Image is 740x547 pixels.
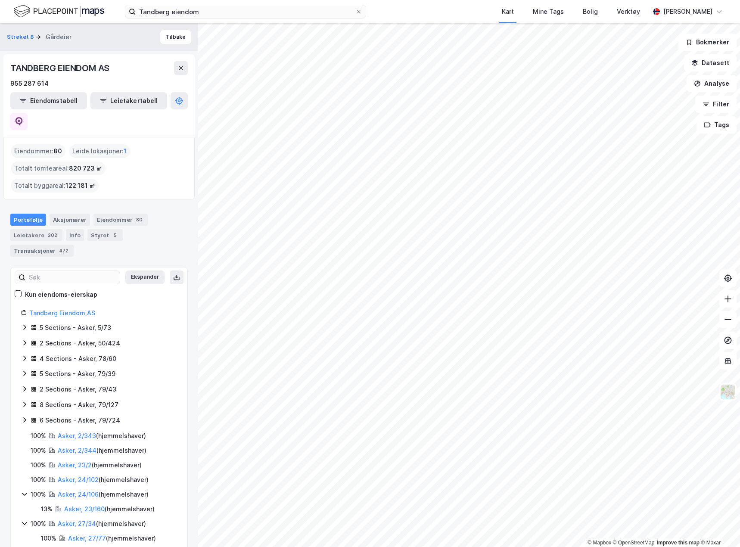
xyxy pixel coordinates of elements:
[40,415,120,426] div: 6 Sections - Asker, 79/724
[7,33,36,41] button: Strøket 8
[10,78,49,89] div: 955 287 614
[58,475,149,485] div: ( hjemmelshaver )
[31,519,46,529] div: 100%
[25,271,120,284] input: Søk
[40,338,120,348] div: 2 Sections - Asker, 50/424
[31,489,46,500] div: 100%
[58,491,99,498] a: Asker, 24/106
[10,214,46,226] div: Portefølje
[125,270,165,284] button: Ekspander
[695,96,737,113] button: Filter
[11,162,106,175] div: Totalt tomteareal :
[533,6,564,17] div: Mine Tags
[124,146,127,156] span: 1
[68,533,156,544] div: ( hjemmelshaver )
[617,6,640,17] div: Verktøy
[684,54,737,71] button: Datasett
[66,229,84,241] div: Info
[111,231,119,239] div: 5
[696,116,737,134] button: Tags
[720,384,736,400] img: Z
[40,400,118,410] div: 8 Sections - Asker, 79/127
[58,432,96,439] a: Asker, 2/343
[87,229,123,241] div: Styret
[58,445,146,456] div: ( hjemmelshaver )
[31,445,46,456] div: 100%
[687,75,737,92] button: Analyse
[58,520,96,527] a: Asker, 27/34
[40,354,116,364] div: 4 Sections - Asker, 78/60
[678,34,737,51] button: Bokmerker
[58,431,146,441] div: ( hjemmelshaver )
[588,540,611,546] a: Mapbox
[40,323,111,333] div: 5 Sections - Asker, 5/73
[10,229,62,241] div: Leietakere
[502,6,514,17] div: Kart
[697,506,740,547] iframe: Chat Widget
[40,384,116,395] div: 2 Sections - Asker, 79/43
[10,245,74,257] div: Transaksjoner
[613,540,655,546] a: OpenStreetMap
[134,215,144,224] div: 80
[160,30,191,44] button: Tilbake
[64,504,155,514] div: ( hjemmelshaver )
[136,5,355,18] input: Søk på adresse, matrikkel, gårdeiere, leietakere eller personer
[663,6,712,17] div: [PERSON_NAME]
[58,476,99,483] a: Asker, 24/102
[58,447,96,454] a: Asker, 2/344
[68,535,106,542] a: Asker, 27/77
[90,92,167,109] button: Leietakertabell
[41,504,53,514] div: 13%
[583,6,598,17] div: Bolig
[58,461,92,469] a: Asker, 23/2
[57,246,70,255] div: 472
[10,92,87,109] button: Eiendomstabell
[53,146,62,156] span: 80
[11,179,99,193] div: Totalt byggareal :
[10,61,111,75] div: TANDBERG EIENDOM AS
[69,144,130,158] div: Leide lokasjoner :
[25,289,97,300] div: Kun eiendoms-eierskap
[65,180,95,191] span: 122 181 ㎡
[58,489,149,500] div: ( hjemmelshaver )
[50,214,90,226] div: Aksjonærer
[46,32,72,42] div: Gårdeier
[31,460,46,470] div: 100%
[69,163,102,174] span: 820 723 ㎡
[58,460,142,470] div: ( hjemmelshaver )
[11,144,65,158] div: Eiendommer :
[31,431,46,441] div: 100%
[697,506,740,547] div: Kontrollprogram for chat
[31,475,46,485] div: 100%
[40,369,115,379] div: 5 Sections - Asker, 79/39
[29,309,95,317] a: Tandberg Eiendom AS
[46,231,59,239] div: 202
[64,505,105,513] a: Asker, 23/160
[657,540,700,546] a: Improve this map
[14,4,104,19] img: logo.f888ab2527a4732fd821a326f86c7f29.svg
[41,533,56,544] div: 100%
[93,214,148,226] div: Eiendommer
[58,519,146,529] div: ( hjemmelshaver )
